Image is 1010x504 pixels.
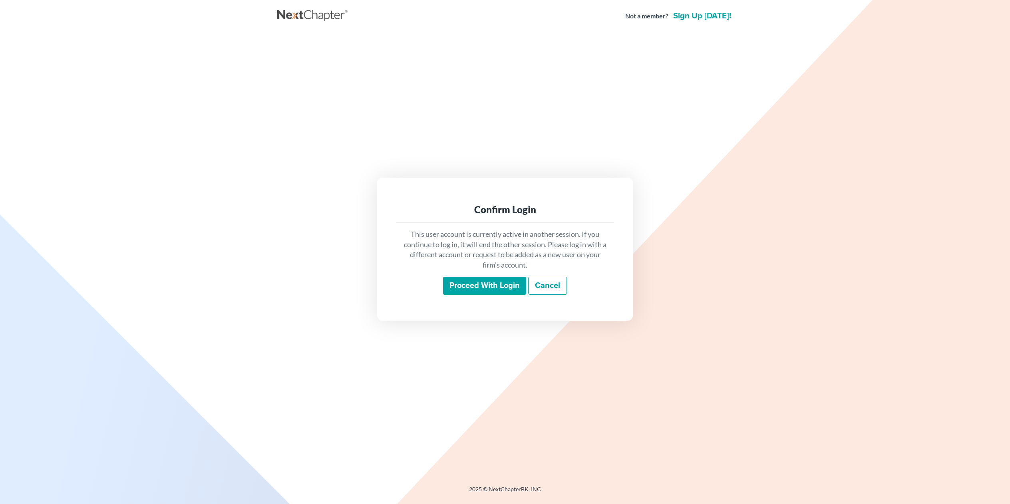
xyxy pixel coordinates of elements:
[528,277,567,295] a: Cancel
[277,485,733,500] div: 2025 © NextChapterBK, INC
[625,12,668,21] strong: Not a member?
[403,203,607,216] div: Confirm Login
[672,12,733,20] a: Sign up [DATE]!
[403,229,607,270] p: This user account is currently active in another session. If you continue to log in, it will end ...
[443,277,526,295] input: Proceed with login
